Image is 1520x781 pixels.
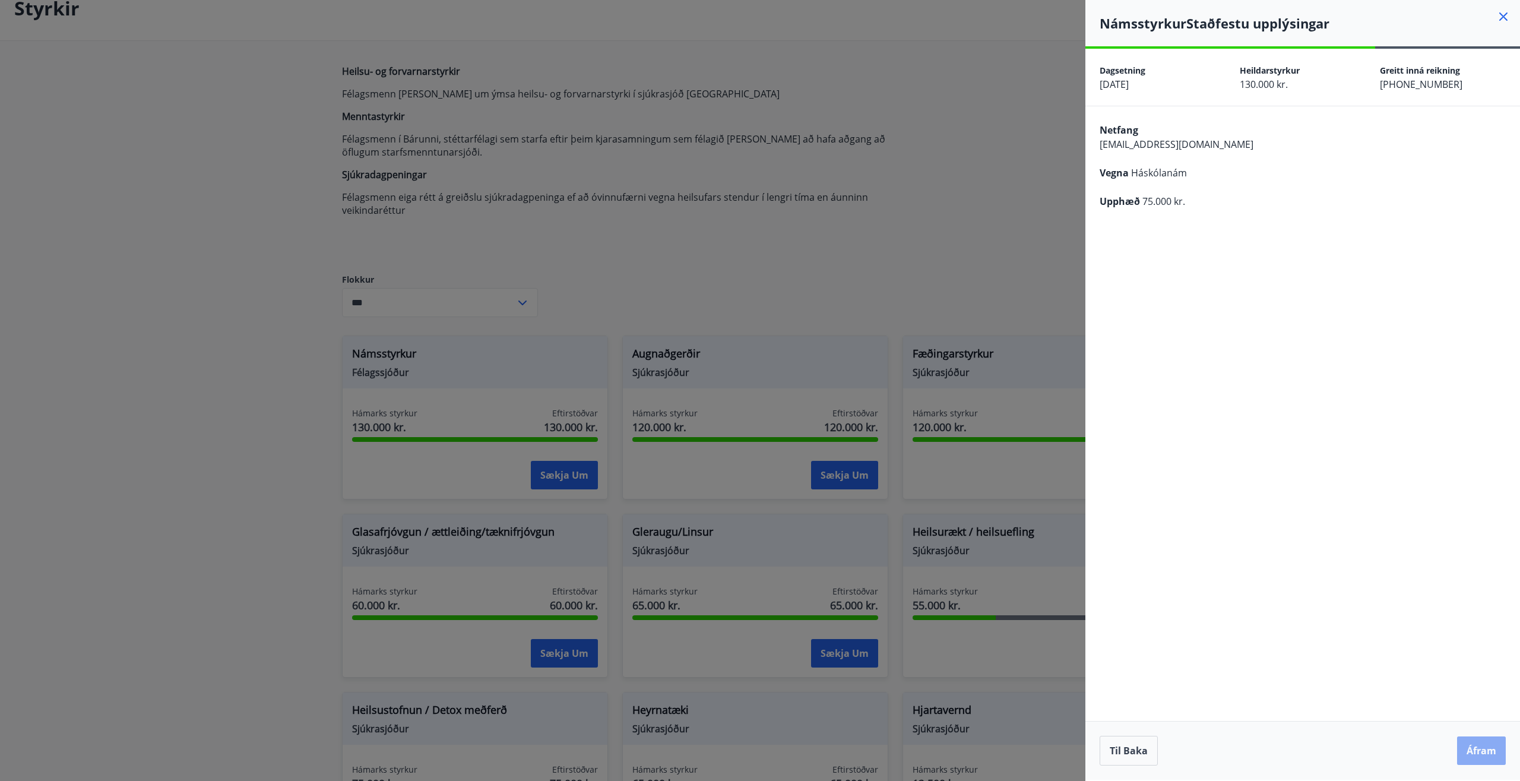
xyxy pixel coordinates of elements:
[1240,65,1300,76] span: Heildarstyrkur
[1131,166,1187,179] span: Háskólanám
[1100,65,1145,76] span: Dagsetning
[1100,166,1129,179] span: Vegna
[1380,65,1460,76] span: Greitt inná reikning
[1240,78,1288,91] span: 130.000 kr.
[1380,78,1462,91] span: [PHONE_NUMBER]
[1100,195,1140,208] span: Upphæð
[1100,138,1253,151] span: [EMAIL_ADDRESS][DOMAIN_NAME]
[1142,195,1185,208] span: 75.000 kr.
[1100,14,1520,32] h4: Námsstyrkur Staðfestu upplýsingar
[1100,124,1138,137] span: Netfang
[1457,736,1506,765] button: Áfram
[1100,736,1158,766] button: Til baka
[1100,78,1129,91] span: [DATE]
